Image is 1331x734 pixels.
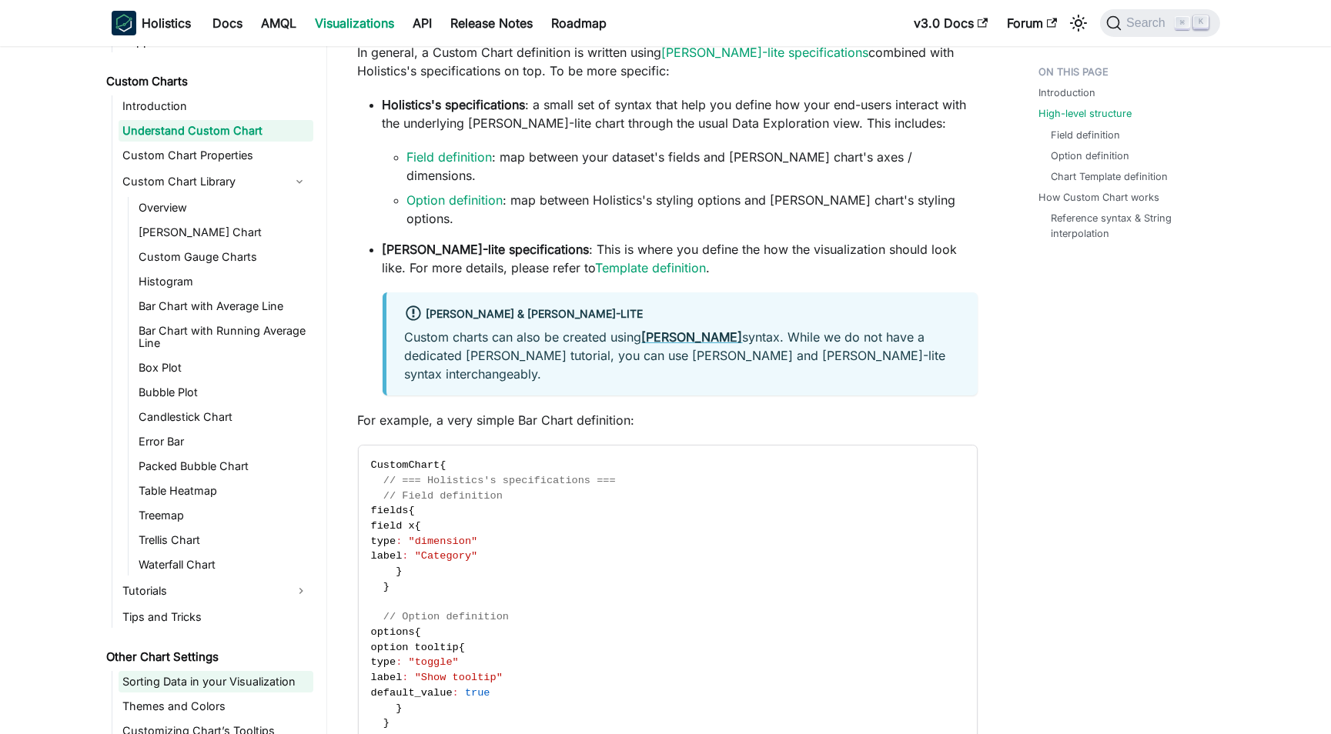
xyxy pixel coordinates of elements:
[407,192,503,208] a: Option definition
[415,672,503,683] span: "Show tooltip"
[371,656,396,668] span: type
[383,97,526,112] strong: Holistics's specifications
[371,505,409,516] span: fields
[642,329,743,345] a: [PERSON_NAME]
[112,11,192,35] a: HolisticsHolistics
[119,145,313,166] a: Custom Chart Properties
[1066,11,1091,35] button: Switch between dark and light mode (currently light mode)
[415,520,421,532] span: {
[442,11,543,35] a: Release Notes
[407,191,978,228] li: : map between Holistics's styling options and [PERSON_NAME] chart's styling options.
[371,642,459,653] span: option tooltip
[119,579,313,603] a: Tutorials
[396,656,402,668] span: :
[119,95,313,117] a: Introduction
[408,656,458,668] span: "toggle"
[408,535,477,547] span: "dimension"
[415,550,478,562] span: "Category"
[402,550,408,562] span: :
[596,260,707,275] a: Template definition
[383,490,503,502] span: // Field definition
[371,459,440,471] span: CustomChart
[383,95,978,132] p: : a small set of syntax that help you define how your end-users interact with the underlying [PER...
[204,11,252,35] a: Docs
[1052,148,1130,163] a: Option definition
[396,566,402,577] span: }
[1052,211,1205,240] a: Reference syntax & String interpolation
[405,328,959,383] p: Custom charts can also be created using syntax. While we do not have a dedicated [PERSON_NAME] tu...
[383,611,509,622] span: // Option definition
[1175,16,1190,30] kbd: ⌘
[306,11,404,35] a: Visualizations
[453,687,459,699] span: :
[358,43,978,80] p: In general, a Custom Chart definition is written using combined with Holistics's specifications o...
[405,305,959,325] div: [PERSON_NAME] & [PERSON_NAME]-lite
[135,431,313,452] a: Error Bar
[404,11,442,35] a: API
[383,717,390,729] span: }
[1100,9,1219,37] button: Search (Command+K)
[440,459,446,471] span: {
[135,455,313,477] a: Packed Bubble Chart
[396,702,402,714] span: }
[383,475,616,486] span: // === Holistics's specifications ===
[119,696,313,717] a: Themes and Colors
[1122,16,1175,30] span: Search
[543,11,617,35] a: Roadmap
[135,382,313,403] a: Bubble Plot
[135,320,313,354] a: Bar Chart with Running Average Line
[662,45,869,60] a: [PERSON_NAME]-lite specifications
[371,687,453,699] span: default_value
[119,120,313,142] a: Understand Custom Chart
[415,626,421,638] span: {
[96,46,327,734] nav: Docs sidebar
[135,529,313,551] a: Trellis Chart
[135,505,313,526] a: Treemap
[135,197,313,219] a: Overview
[407,149,493,165] a: Field definition
[102,71,313,92] a: Custom Charts
[465,687,490,699] span: true
[383,581,390,592] span: }
[371,535,396,547] span: type
[402,672,408,683] span: :
[286,169,313,194] button: Collapse sidebar category 'Custom Chart Library'
[396,535,402,547] span: :
[112,11,136,35] img: Holistics
[407,148,978,185] li: : map between your dataset's fields and [PERSON_NAME] chart's axes / dimensions.
[1039,190,1160,205] a: How Custom Chart works
[135,246,313,268] a: Custom Gauge Charts
[371,520,415,532] span: field x
[459,642,465,653] span: {
[119,169,286,194] a: Custom Chart Library
[135,554,313,576] a: Waterfall Chart
[252,11,306,35] a: AMQL
[102,646,313,668] a: Other Chart Settings
[119,606,313,628] a: Tips and Tricks
[358,411,978,429] p: For example, a very simple Bar Chart definition:
[1039,85,1096,100] a: Introduction
[142,14,192,32] b: Holistics
[1052,128,1121,142] a: Field definition
[1193,15,1209,29] kbd: K
[383,242,590,257] strong: [PERSON_NAME]-lite specifications
[135,295,313,317] a: Bar Chart with Average Line
[905,11,998,35] a: v3.0 Docs
[135,271,313,292] a: Histogram
[1039,106,1132,121] a: High-level structure
[371,672,403,683] span: label
[998,11,1066,35] a: Forum
[135,222,313,243] a: [PERSON_NAME] Chart
[1052,169,1169,184] a: Chart Template definition
[408,505,414,516] span: {
[135,406,313,428] a: Candlestick Chart
[383,240,978,277] p: : This is where you define the how the visualization should look like. For more details, please r...
[371,626,415,638] span: options
[119,671,313,692] a: Sorting Data in your Visualization
[135,480,313,502] a: Table Heatmap
[135,357,313,379] a: Box Plot
[371,550,403,562] span: label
